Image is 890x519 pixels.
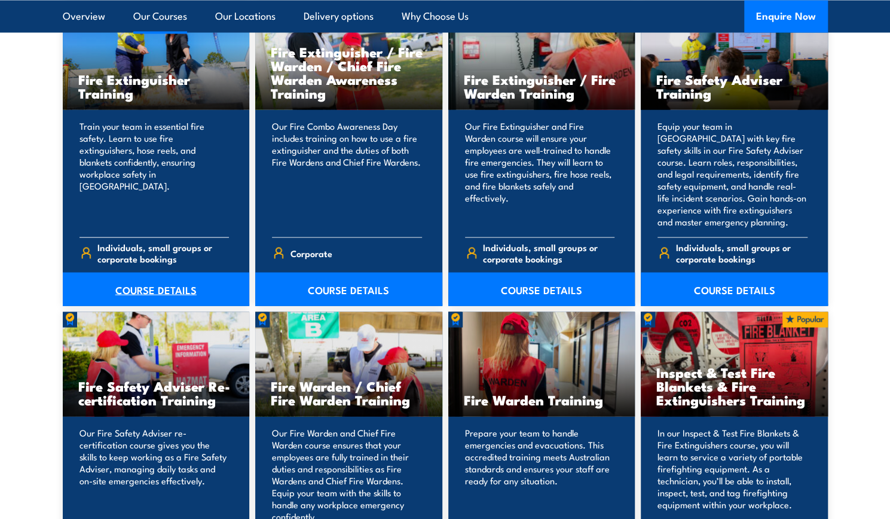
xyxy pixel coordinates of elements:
[656,365,812,406] h3: Inspect & Test Fire Blankets & Fire Extinguishers Training
[255,272,442,306] a: COURSE DETAILS
[63,272,250,306] a: COURSE DETAILS
[465,120,615,227] p: Our Fire Extinguisher and Fire Warden course will ensure your employees are well-trained to handl...
[97,241,229,264] span: Individuals, small groups or corporate bookings
[271,378,427,406] h3: Fire Warden / Chief Fire Warden Training
[656,72,812,99] h3: Fire Safety Adviser Training
[78,378,234,406] h3: Fire Safety Adviser Re-certification Training
[78,72,234,99] h3: Fire Extinguisher Training
[464,392,620,406] h3: Fire Warden Training
[464,72,620,99] h3: Fire Extinguisher / Fire Warden Training
[79,120,230,227] p: Train your team in essential fire safety. Learn to use fire extinguishers, hose reels, and blanke...
[448,272,635,306] a: COURSE DETAILS
[290,243,332,262] span: Corporate
[676,241,808,264] span: Individuals, small groups or corporate bookings
[641,272,828,306] a: COURSE DETAILS
[657,120,808,227] p: Equip your team in [GEOGRAPHIC_DATA] with key fire safety skills in our Fire Safety Adviser cours...
[272,120,422,227] p: Our Fire Combo Awareness Day includes training on how to use a fire extinguisher and the duties o...
[271,44,427,99] h3: Fire Extinguisher / Fire Warden / Chief Fire Warden Awareness Training
[483,241,614,264] span: Individuals, small groups or corporate bookings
